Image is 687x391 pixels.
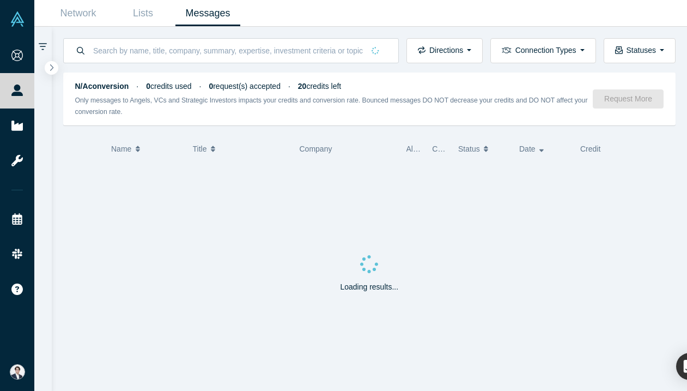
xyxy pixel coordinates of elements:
span: Connection Type [432,145,489,153]
span: credits used [146,82,191,91]
button: Connection Types [490,38,595,63]
a: Network [46,1,111,26]
span: Company [300,145,332,153]
small: Only messages to Angels, VCs and Strategic Investors impacts your credits and conversion rate. Bo... [75,97,588,116]
span: Credit [580,145,600,153]
button: Statuses [604,38,676,63]
span: Title [193,137,207,160]
strong: 0 [146,82,150,91]
button: Directions [406,38,483,63]
span: Date [519,137,536,160]
strong: 20 [298,82,307,91]
span: Status [458,137,480,160]
span: request(s) accepted [209,82,281,91]
strong: N/A conversion [75,82,129,91]
span: · [199,82,202,91]
span: Alchemist Role [406,145,457,153]
span: credits left [298,82,341,91]
button: Date [519,137,569,160]
p: Loading results... [340,281,398,293]
img: Eisuke Shimizu's Account [10,364,25,380]
img: Alchemist Vault Logo [10,11,25,27]
a: Messages [175,1,240,26]
button: Name [111,137,181,160]
span: Name [111,137,131,160]
span: · [136,82,138,91]
input: Search by name, title, company, summary, expertise, investment criteria or topics of focus [92,38,364,63]
strong: 0 [209,82,213,91]
button: Status [458,137,508,160]
button: Title [193,137,288,160]
a: Lists [111,1,175,26]
span: · [288,82,290,91]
